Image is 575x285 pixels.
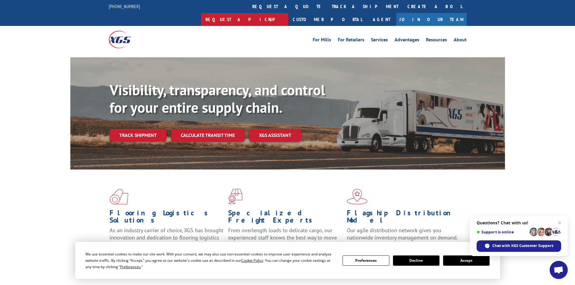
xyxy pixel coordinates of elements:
[313,37,331,44] a: For Mills
[171,129,244,142] a: Calculate transit time
[550,261,568,279] div: Open chat
[395,37,419,44] a: Advantages
[228,209,342,227] h1: Specialized Freight Experts
[343,255,389,266] button: Preferences
[85,251,335,270] div: We use essential cookies to make our site work. With your consent, we may also use non-essential ...
[477,240,561,252] div: Chat with XGS Customer Support
[443,255,490,266] button: Accept
[556,219,563,226] span: Close chat
[347,209,461,227] h1: Flagship Distribution Model
[338,37,364,44] a: For Retailers
[228,227,342,254] p: From overlength loads to delicate cargo, our experienced staff knows the best way to move your fr...
[347,227,458,241] span: Our agile distribution network gives you nationwide inventory management on demand.
[109,3,140,9] a: [PHONE_NUMBER]
[454,37,467,44] a: About
[288,13,367,26] a: Customer Portal
[201,13,288,26] a: Request a pickup
[110,189,128,204] img: xgs-icon-total-supply-chain-intelligence-red
[249,129,301,142] a: XGS ASSISTANT
[75,242,500,279] div: Cookie Consent Prompt
[477,220,561,225] span: Questions? Chat with us!
[477,230,527,234] span: Support is online
[396,13,467,26] a: Join Our Team
[426,37,447,44] a: Resources
[393,255,439,266] button: Decline
[110,129,166,141] a: Track shipment
[228,189,242,204] img: xgs-icon-focused-on-flooring-red
[241,258,263,263] span: Cookie Policy
[110,227,223,248] span: As an industry carrier of choice, XGS has brought innovation and dedication to flooring logistics...
[367,13,396,26] a: Agent
[371,37,388,44] a: Services
[120,264,141,269] span: Preferences
[347,189,368,204] img: xgs-icon-flagship-distribution-model-red
[110,81,325,117] b: Visibility, transparency, and control for your entire supply chain.
[492,243,553,249] span: Chat with XGS Customer Support
[110,209,224,227] h1: Flooring Logistics Solutions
